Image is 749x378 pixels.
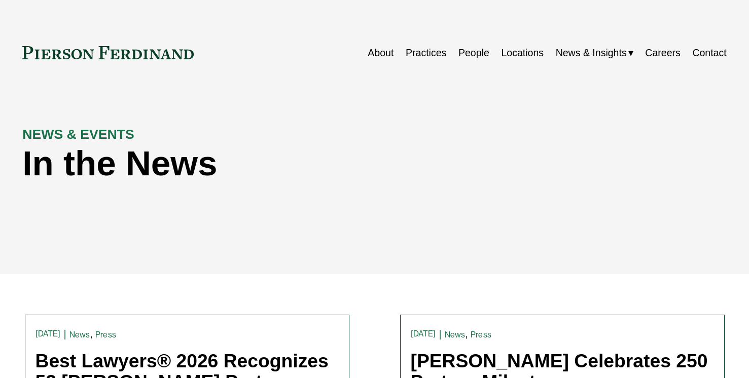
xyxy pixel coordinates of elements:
time: [DATE] [35,330,61,338]
span: News & Insights [556,44,627,62]
time: [DATE] [411,330,436,338]
a: Contact [692,43,726,63]
a: folder dropdown [556,43,633,63]
a: Careers [645,43,680,63]
strong: NEWS & EVENTS [22,127,134,142]
span: , [90,328,92,339]
a: Press [471,330,491,339]
a: Press [95,330,116,339]
span: , [465,328,468,339]
a: News [445,330,466,339]
a: Locations [501,43,544,63]
a: Practices [406,43,446,63]
a: People [458,43,489,63]
a: News [69,330,90,339]
a: About [368,43,394,63]
h1: In the News [22,143,550,183]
